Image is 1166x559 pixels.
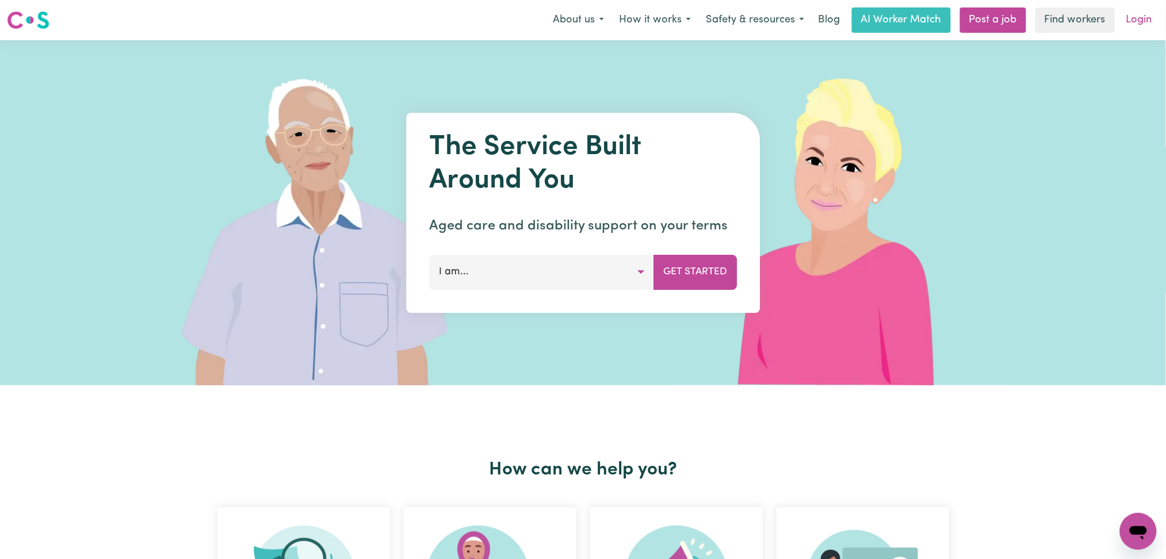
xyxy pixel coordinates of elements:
[429,216,737,236] p: Aged care and disability support on your terms
[1120,513,1157,550] iframe: Button to launch messaging window
[1035,7,1115,33] a: Find workers
[653,255,737,289] button: Get Started
[812,7,847,33] a: Blog
[7,7,49,33] a: Careseekers logo
[698,8,812,32] button: Safety & resources
[429,255,654,289] button: I am...
[7,10,49,30] img: Careseekers logo
[211,459,956,481] h2: How can we help you?
[960,7,1026,33] a: Post a job
[852,7,951,33] a: AI Worker Match
[429,131,737,197] h1: The Service Built Around You
[545,8,611,32] button: About us
[1119,7,1159,33] a: Login
[611,8,698,32] button: How it works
